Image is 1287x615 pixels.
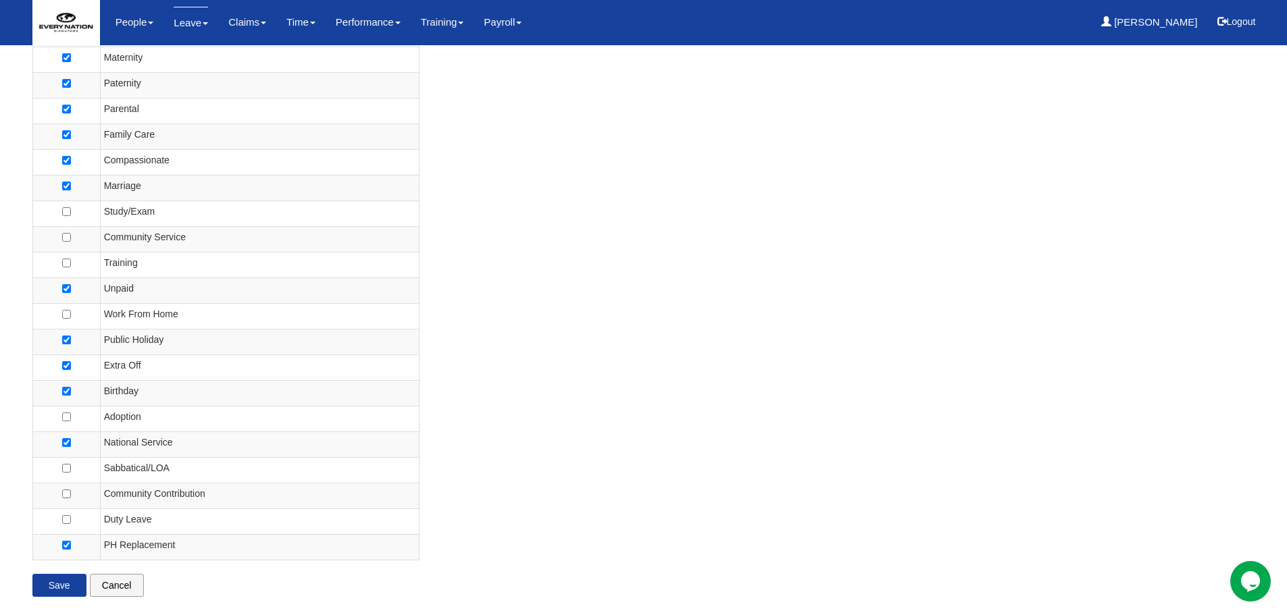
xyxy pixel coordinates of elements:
td: Paternity [100,72,419,98]
button: Logout [1208,5,1265,38]
td: Public Holiday [100,329,419,354]
td: Marriage [100,175,419,200]
td: Birthday [100,380,419,406]
a: Claims [228,7,266,38]
td: Parental [100,98,419,124]
label: Study/Exam [62,205,71,219]
label: Family Care [62,128,71,142]
label: Maternity [62,51,71,65]
a: [PERSON_NAME] [1101,7,1198,38]
td: Compassionate [100,149,419,175]
td: Training [100,252,419,277]
label: Marriage [62,179,71,194]
label: Unpaid [62,282,71,296]
td: Family Care [100,124,419,149]
td: Maternity [100,47,419,72]
label: Compassionate [62,153,71,168]
label: Community Contribution [62,487,71,502]
iframe: chat widget [1230,561,1273,601]
td: Community Service [100,226,419,252]
label: Duty Leave [62,512,71,527]
a: Payroll [484,7,522,38]
a: Time [286,7,316,38]
label: Birthday [62,384,71,399]
label: Work From Home [62,307,71,322]
a: Leave [174,7,208,38]
a: People [116,7,154,38]
a: Performance [336,7,401,38]
td: Adoption [100,406,419,431]
td: Duty Leave [100,508,419,534]
td: Unpaid [100,277,419,303]
td: PH Replacement [100,534,419,560]
a: Cancel [90,574,144,597]
td: Work From Home [100,303,419,329]
label: Paternity [62,76,71,91]
label: Adoption [62,410,71,425]
label: Public Holiday [62,333,71,348]
label: Training [62,256,71,271]
td: Extra Off [100,354,419,380]
td: National Service [100,431,419,457]
label: PH Replacement [62,538,71,553]
label: National Service [62,435,71,450]
td: Sabbatical/LOA [100,457,419,483]
td: Study/Exam [100,200,419,226]
label: Community Service [62,230,71,245]
label: Parental [62,102,71,117]
a: Training [421,7,464,38]
input: Save [32,574,86,597]
label: Sabbatical/LOA [62,461,71,476]
label: Extra Off [62,358,71,373]
td: Community Contribution [100,483,419,508]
